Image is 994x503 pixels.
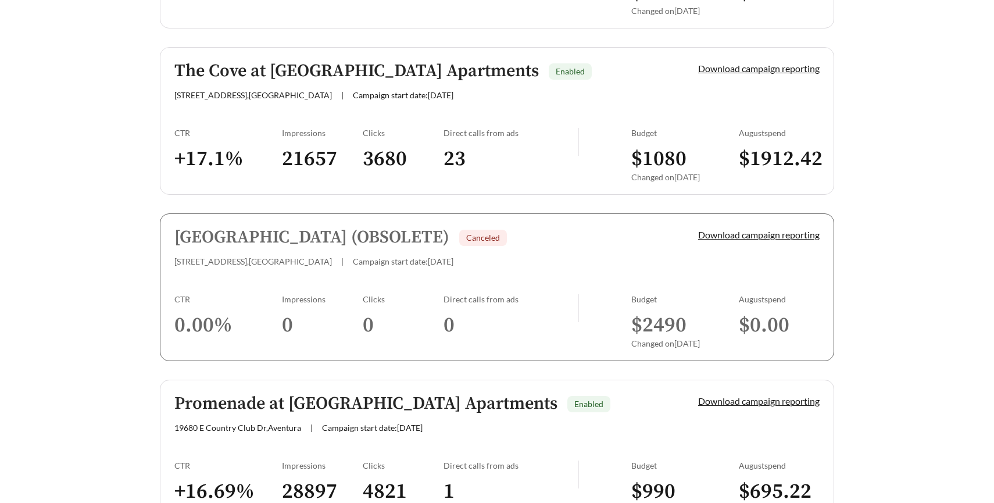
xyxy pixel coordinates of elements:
span: Campaign start date: [DATE] [353,90,453,100]
h3: $ 0.00 [739,312,820,338]
div: CTR [174,128,282,138]
div: Impressions [282,128,363,138]
a: Download campaign reporting [698,229,820,240]
span: | [341,256,344,266]
img: line [578,294,579,322]
h3: + 17.1 % [174,146,282,172]
h5: Promenade at [GEOGRAPHIC_DATA] Apartments [174,394,557,413]
span: Enabled [574,399,603,409]
h3: $ 1080 [631,146,739,172]
div: Direct calls from ads [444,461,578,470]
div: Impressions [282,294,363,304]
div: CTR [174,294,282,304]
div: Impressions [282,461,363,470]
span: Canceled [466,233,500,242]
div: Changed on [DATE] [631,172,739,182]
div: Budget [631,128,739,138]
div: August spend [739,461,820,470]
h3: 21657 [282,146,363,172]
h3: $ 2490 [631,312,739,338]
div: Direct calls from ads [444,294,578,304]
h3: 3680 [363,146,444,172]
div: Changed on [DATE] [631,6,739,16]
div: August spend [739,294,820,304]
a: Download campaign reporting [698,395,820,406]
div: Direct calls from ads [444,128,578,138]
div: CTR [174,461,282,470]
div: Clicks [363,461,444,470]
span: Campaign start date: [DATE] [322,423,423,433]
div: August spend [739,128,820,138]
a: Download campaign reporting [698,63,820,74]
div: Clicks [363,128,444,138]
span: | [310,423,313,433]
span: 19680 E Country Club Dr , Aventura [174,423,301,433]
img: line [578,461,579,488]
div: Clicks [363,294,444,304]
h5: The Cove at [GEOGRAPHIC_DATA] Apartments [174,62,539,81]
a: [GEOGRAPHIC_DATA] (OBSOLETE)Canceled[STREET_ADDRESS],[GEOGRAPHIC_DATA]|Campaign start date:[DATE]... [160,213,834,361]
a: The Cove at [GEOGRAPHIC_DATA] ApartmentsEnabled[STREET_ADDRESS],[GEOGRAPHIC_DATA]|Campaign start ... [160,47,834,195]
h3: 0 [282,312,363,338]
div: Changed on [DATE] [631,338,739,348]
span: Enabled [556,66,585,76]
span: | [341,90,344,100]
h3: 23 [444,146,578,172]
div: Budget [631,461,739,470]
h3: $ 1912.42 [739,146,820,172]
span: [STREET_ADDRESS] , [GEOGRAPHIC_DATA] [174,90,332,100]
span: Campaign start date: [DATE] [353,256,453,266]
h3: 0 [444,312,578,338]
h3: 0 [363,312,444,338]
span: [STREET_ADDRESS] , [GEOGRAPHIC_DATA] [174,256,332,266]
h3: 0.00 % [174,312,282,338]
h5: [GEOGRAPHIC_DATA] (OBSOLETE) [174,228,449,247]
div: Budget [631,294,739,304]
img: line [578,128,579,156]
